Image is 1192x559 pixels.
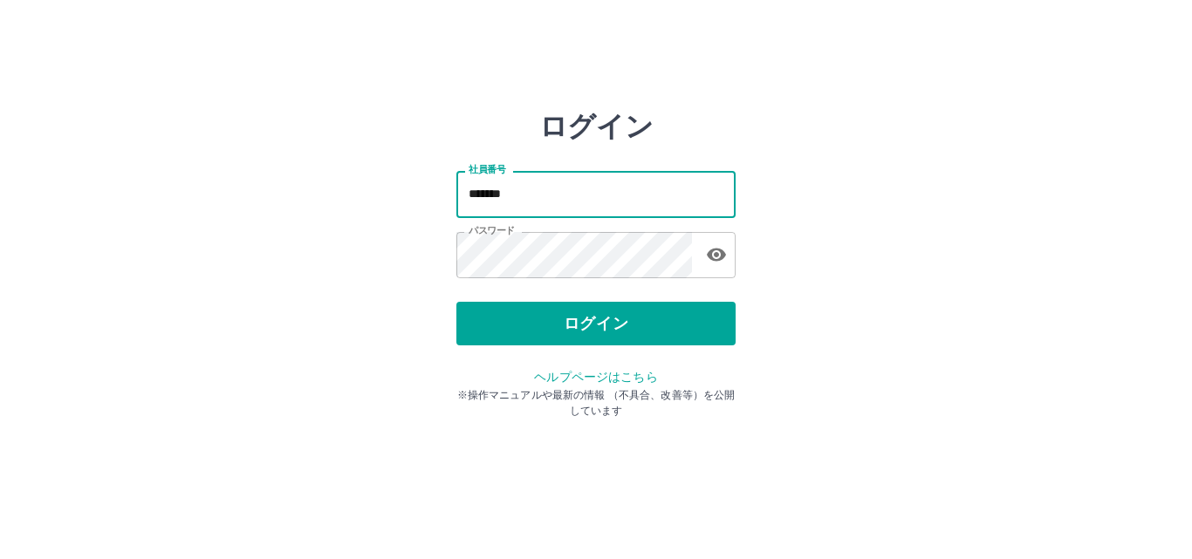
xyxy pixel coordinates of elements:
p: ※操作マニュアルや最新の情報 （不具合、改善等）を公開しています [456,387,736,419]
label: パスワード [469,224,515,237]
label: 社員番号 [469,163,505,176]
h2: ログイン [539,110,654,143]
a: ヘルプページはこちら [534,370,657,384]
button: ログイン [456,302,736,345]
